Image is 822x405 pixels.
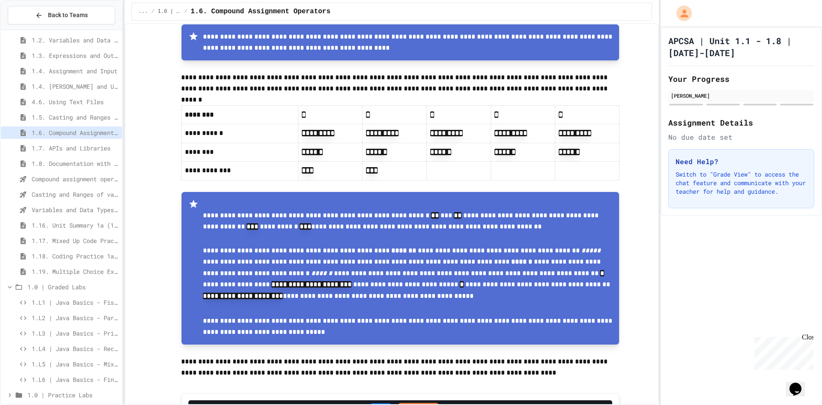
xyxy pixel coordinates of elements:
span: 1.7. APIs and Libraries [32,144,119,153]
span: Casting and Ranges of variables - Quiz [32,190,119,199]
iframe: chat widget [751,333,813,370]
h2: Your Progress [668,73,814,85]
span: 1.L6 | Java Basics - Final Calculator Lab [32,375,119,384]
h1: APCSA | Unit 1.1 - 1.8 | [DATE]-[DATE] [668,35,814,59]
span: 1.17. Mixed Up Code Practice 1.1-1.6 [32,236,119,245]
span: 1.18. Coding Practice 1a (1.1-1.6) [32,252,119,261]
iframe: chat widget [786,371,813,396]
span: 1.2. Variables and Data Types [32,36,119,45]
div: [PERSON_NAME] [671,92,812,99]
span: 1.L3 | Java Basics - Printing Code Lab [32,329,119,338]
span: 1.6. Compound Assignment Operators [191,6,330,17]
span: 1.0 | Graded Labs [27,282,119,291]
span: 1.L4 | Java Basics - Rectangle Lab [32,344,119,353]
div: My Account [667,3,694,23]
span: 1.5. Casting and Ranges of Values [32,113,119,122]
span: ... [139,8,148,15]
span: 1.0 | Lessons and Notes [158,8,181,15]
span: 1.16. Unit Summary 1a (1.1-1.6) [32,221,119,230]
span: Back to Teams [48,11,88,20]
h2: Assignment Details [668,117,814,129]
h3: Need Help? [676,156,807,167]
span: / [184,8,187,15]
button: Back to Teams [8,6,115,24]
span: 1.4. Assignment and Input [32,66,119,75]
span: 1.L5 | Java Basics - Mixed Number Lab [32,360,119,369]
span: 4.6. Using Text Files [32,97,119,106]
span: 1.6. Compound Assignment Operators [32,128,119,137]
span: 1.19. Multiple Choice Exercises for Unit 1a (1.1-1.6) [32,267,119,276]
span: 1.3. Expressions and Output [New] [32,51,119,60]
span: 1.L2 | Java Basics - Paragraphs Lab [32,313,119,322]
span: Variables and Data Types - Quiz [32,205,119,214]
div: No due date set [668,132,814,142]
span: 1.4. [PERSON_NAME] and User Input [32,82,119,91]
div: Chat with us now!Close [3,3,59,54]
span: 1.8. Documentation with Comments and Preconditions [32,159,119,168]
p: Switch to "Grade View" to access the chat feature and communicate with your teacher for help and ... [676,170,807,196]
span: Compound assignment operators - Quiz [32,174,119,183]
span: / [151,8,154,15]
span: 1.0 | Practice Labs [27,390,119,399]
span: 1.L1 | Java Basics - Fish Lab [32,298,119,307]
